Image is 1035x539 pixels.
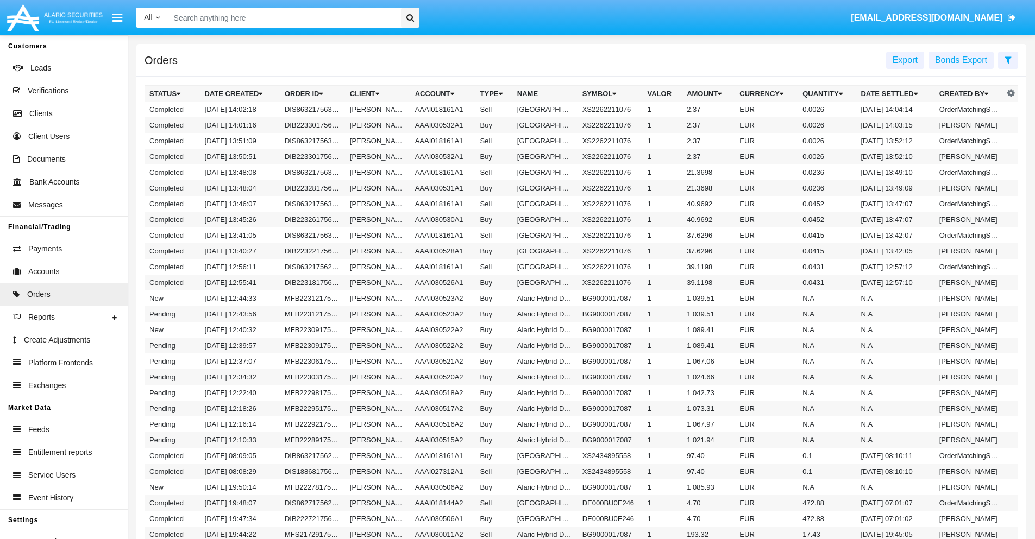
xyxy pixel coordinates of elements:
[798,180,856,196] td: 0.0236
[513,259,578,275] td: [GEOGRAPHIC_DATA] - [DATE]
[682,353,735,369] td: 1 067.06
[856,338,934,353] td: N.A
[856,306,934,322] td: N.A
[476,290,513,306] td: Buy
[280,290,346,306] td: MFB223121756298673060
[578,369,643,385] td: BG9000017087
[411,196,476,212] td: AAAI018161A1
[411,212,476,227] td: AAAI030530A1
[935,212,1005,227] td: [PERSON_NAME]
[411,149,476,164] td: AAAI030532A1
[346,306,411,322] td: [PERSON_NAME]
[856,259,934,275] td: [DATE] 12:57:12
[27,154,66,165] span: Documents
[411,180,476,196] td: AAAI030531A1
[145,338,200,353] td: Pending
[513,86,578,102] th: Name
[513,149,578,164] td: [GEOGRAPHIC_DATA] - [DATE]
[578,117,643,133] td: XS2262211076
[935,117,1005,133] td: [PERSON_NAME]
[200,227,280,243] td: [DATE] 13:41:05
[346,164,411,180] td: [PERSON_NAME]
[735,369,798,385] td: EUR
[346,196,411,212] td: [PERSON_NAME]
[200,180,280,196] td: [DATE] 13:48:04
[735,164,798,180] td: EUR
[735,306,798,322] td: EUR
[798,86,856,102] th: Quantity
[145,243,200,259] td: Completed
[280,369,346,385] td: MFB223031756298072519
[856,180,934,196] td: [DATE] 13:49:09
[643,180,683,196] td: 1
[798,259,856,275] td: 0.0431
[798,164,856,180] td: 0.0236
[682,322,735,338] td: 1 089.41
[735,338,798,353] td: EUR
[513,322,578,338] td: Alaric Hybrid Deposit Fund
[578,86,643,102] th: Symbol
[735,149,798,164] td: EUR
[856,149,934,164] td: [DATE] 13:52:10
[145,227,200,243] td: Completed
[28,380,66,391] span: Exchanges
[513,243,578,259] td: [GEOGRAPHIC_DATA] - [DATE]
[935,243,1005,259] td: [PERSON_NAME]
[30,62,51,74] span: Leads
[935,259,1005,275] td: OrderMatchingService
[280,353,346,369] td: MFB223061756298227879
[856,196,934,212] td: [DATE] 13:47:07
[200,133,280,149] td: [DATE] 13:51:09
[893,55,918,65] span: Export
[935,133,1005,149] td: OrderMatchingService
[29,176,80,188] span: Bank Accounts
[280,196,346,212] td: DIS86321756302367124
[280,243,346,259] td: DIB223221756302027844
[476,149,513,164] td: Buy
[411,117,476,133] td: AAAI030532A1
[28,357,93,369] span: Platform Frontends
[798,322,856,338] td: N.A
[29,108,53,119] span: Clients
[578,212,643,227] td: XS2262211076
[476,196,513,212] td: Sell
[643,196,683,212] td: 1
[935,180,1005,196] td: [PERSON_NAME]
[735,212,798,227] td: EUR
[28,424,49,435] span: Feeds
[280,338,346,353] td: MFB223091756298397281
[280,322,346,338] td: MFB223091756298432264
[28,447,92,458] span: Entitlement reports
[578,353,643,369] td: BG9000017087
[643,306,683,322] td: 1
[856,243,934,259] td: [DATE] 13:42:05
[643,290,683,306] td: 1
[200,164,280,180] td: [DATE] 13:48:08
[145,180,200,196] td: Completed
[145,369,200,385] td: Pending
[798,353,856,369] td: N.A
[935,353,1005,369] td: [PERSON_NAME]
[513,227,578,243] td: [GEOGRAPHIC_DATA] - [DATE]
[476,338,513,353] td: Buy
[643,212,683,227] td: 1
[578,243,643,259] td: XS2262211076
[578,102,643,117] td: XS2262211076
[798,243,856,259] td: 0.0415
[513,180,578,196] td: [GEOGRAPHIC_DATA] - [DATE]
[145,164,200,180] td: Completed
[280,133,346,149] td: DIS86321756302669132
[200,275,280,290] td: [DATE] 12:55:41
[476,259,513,275] td: Sell
[476,212,513,227] td: Buy
[145,149,200,164] td: Completed
[935,369,1005,385] td: [PERSON_NAME]
[856,353,934,369] td: N.A
[200,290,280,306] td: [DATE] 12:44:33
[476,180,513,196] td: Buy
[346,149,411,164] td: [PERSON_NAME]
[643,86,683,102] th: Valor
[935,196,1005,212] td: OrderMatchingService
[411,322,476,338] td: AAAI030522A2
[798,117,856,133] td: 0.0026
